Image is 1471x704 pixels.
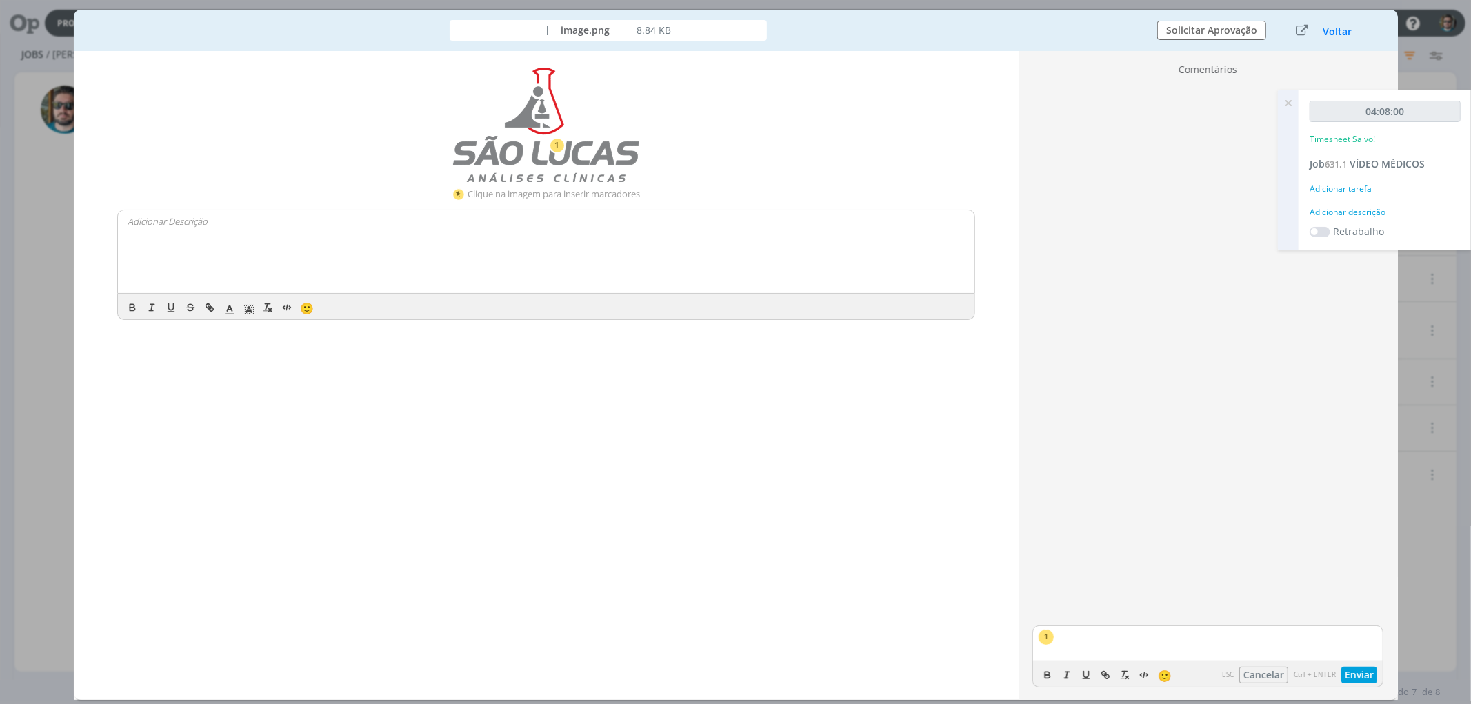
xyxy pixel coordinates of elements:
[1325,158,1347,170] span: 631.1
[1310,157,1425,170] a: Job631.1VÍDEO MÉDICOS
[1239,667,1288,683] button: Cancelar
[1350,157,1425,170] span: VÍDEO MÉDICOS
[1310,206,1461,219] div: Adicionar descrição
[239,299,259,316] span: Cor de Fundo
[1310,133,1375,145] p: Timesheet Salvo!
[297,299,317,316] button: 🙂
[1333,224,1384,239] label: Retrabalho
[1294,670,1336,680] span: Ctrl + ENTER
[1310,183,1461,195] div: Adicionar tarefa
[554,139,559,152] div: 1
[220,299,239,316] span: Cor do Texto
[1158,668,1172,683] span: 🙂
[1341,667,1377,683] button: Enviar
[452,188,466,201] img: pin-yellow.svg
[74,10,1398,700] div: dialog
[1027,62,1388,82] div: Comentários
[1044,631,1048,643] div: 1
[301,301,314,316] span: 🙂
[453,68,639,182] img: 1755087259_177355_image.png
[468,188,641,201] div: Clique na imagem para inserir marcadores
[1222,670,1234,680] span: ESC
[1154,667,1174,683] button: 🙂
